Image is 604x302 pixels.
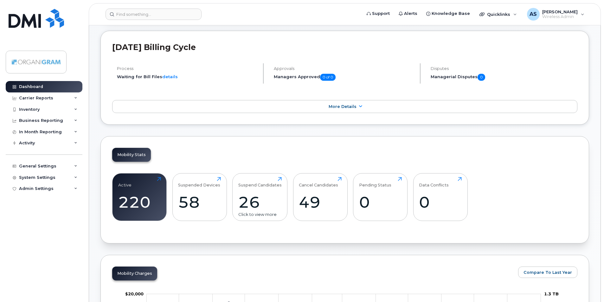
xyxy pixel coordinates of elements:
div: 26 [238,193,282,211]
div: Data Conflicts [419,177,449,187]
g: $0 [125,291,144,296]
h5: Managers Approved [274,74,414,81]
span: Support [372,10,390,17]
h4: Process [117,66,258,71]
a: Data Conflicts0 [419,177,462,217]
tspan: 1.3 TB [544,291,559,296]
span: Knowledge Base [432,10,470,17]
div: 49 [299,193,342,211]
input: Find something... [106,9,202,20]
h5: Managerial Disputes [431,74,577,81]
h4: Approvals [274,66,414,71]
span: Wireless Admin [542,14,578,19]
span: 0 [478,74,485,81]
a: Pending Status0 [359,177,402,217]
div: Pending Status [359,177,391,187]
button: Compare To Last Year [518,267,577,278]
span: Compare To Last Year [524,269,572,275]
div: 220 [118,193,161,211]
a: Suspended Devices58 [178,177,221,217]
h2: [DATE] Billing Cycle [112,42,577,52]
a: Suspend Candidates26Click to view more [238,177,282,217]
div: Cancel Candidates [299,177,338,187]
span: 0 of 0 [320,74,336,81]
div: Suspend Candidates [238,177,282,187]
div: Suspended Devices [178,177,220,187]
div: Adam Stretch [523,8,589,21]
span: [PERSON_NAME] [542,9,578,14]
tspan: $20,000 [125,291,144,296]
div: 58 [178,193,221,211]
span: AS [530,10,537,18]
a: details [162,74,178,79]
a: Alerts [394,7,422,20]
a: Support [362,7,394,20]
span: Quicklinks [487,12,510,17]
h4: Disputes [431,66,577,71]
a: Active220 [118,177,161,217]
div: 0 [419,193,462,211]
span: Alerts [404,10,417,17]
a: Knowledge Base [422,7,474,20]
li: Waiting for Bill Files [117,74,258,80]
a: Cancel Candidates49 [299,177,342,217]
span: More Details [329,104,357,109]
div: Active [118,177,132,187]
div: Quicklinks [475,8,521,21]
div: Click to view more [238,211,282,217]
div: 0 [359,193,402,211]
